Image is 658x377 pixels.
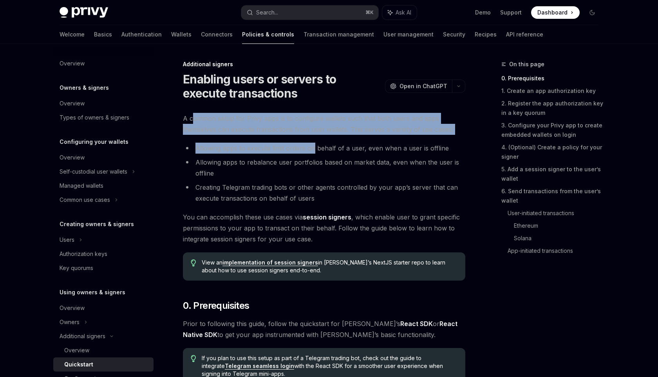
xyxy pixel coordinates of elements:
[64,360,93,369] div: Quickstart
[382,5,417,20] button: Ask AI
[514,232,605,245] a: Solana
[501,97,605,119] a: 2. Register the app authorization key in a key quorum
[509,60,544,69] span: On this page
[400,320,433,328] a: React SDK
[501,185,605,207] a: 6. Send transactions from the user’s wallet
[256,8,278,17] div: Search...
[53,301,154,315] a: Overview
[60,195,110,205] div: Common use cases
[586,6,598,19] button: Toggle dark mode
[53,357,154,372] a: Quickstart
[60,167,127,176] div: Self-custodial user wallets
[383,25,434,44] a: User management
[443,25,465,44] a: Security
[60,288,125,297] h5: Using owners & signers
[500,9,522,16] a: Support
[304,25,374,44] a: Transaction management
[60,249,107,259] div: Authorization keys
[53,150,154,165] a: Overview
[396,9,411,16] span: Ask AI
[60,303,85,313] div: Overview
[60,7,108,18] img: dark logo
[242,25,294,44] a: Policies & controls
[94,25,112,44] a: Basics
[225,362,294,370] a: Telegram seamless login
[60,332,105,341] div: Additional signers
[53,343,154,357] a: Overview
[201,25,233,44] a: Connectors
[53,247,154,261] a: Authorization keys
[191,259,196,266] svg: Tip
[475,25,497,44] a: Recipes
[183,157,465,179] li: Allowing apps to rebalance user portfolios based on market data, even when the user is offline
[183,72,382,100] h1: Enabling users or servers to execute transactions
[53,111,154,125] a: Types of owners & signers
[303,213,351,221] a: session signers
[191,355,196,362] svg: Tip
[183,212,465,245] span: You can accomplish these use cases via , which enable user to grant specific permissions to your ...
[60,113,129,122] div: Types of owners & signers
[60,235,74,245] div: Users
[508,245,605,257] a: App-initiated transactions
[475,9,491,16] a: Demo
[60,263,93,273] div: Key quorums
[53,96,154,111] a: Overview
[514,219,605,232] a: Ethereum
[64,346,89,355] div: Overview
[183,318,465,340] span: Prior to following this guide, follow the quickstart for [PERSON_NAME]’s or to get your app instr...
[60,99,85,108] div: Overview
[501,72,605,85] a: 0. Prerequisites
[60,25,85,44] a: Welcome
[60,153,85,162] div: Overview
[60,137,128,147] h5: Configuring your wallets
[60,181,103,190] div: Managed wallets
[53,179,154,193] a: Managed wallets
[202,259,457,274] span: View an in [PERSON_NAME]’s NextJS starter repo to learn about how to use session signers end-to-end.
[183,299,249,312] span: 0. Prerequisites
[171,25,192,44] a: Wallets
[385,80,452,93] button: Open in ChatGPT
[508,207,605,219] a: User-initiated transactions
[531,6,580,19] a: Dashboard
[501,119,605,141] a: 3. Configure your Privy app to create embedded wallets on login
[222,259,318,266] a: implementation of session signers
[537,9,568,16] span: Dashboard
[60,317,80,327] div: Owners
[241,5,378,20] button: Search...⌘K
[183,113,465,135] span: A common setup for Privy apps is to configure wallets such that both users and apps themselves ca...
[183,60,465,68] div: Additional signers
[60,219,134,229] h5: Creating owners & signers
[121,25,162,44] a: Authentication
[183,143,465,154] li: Allowing apps to execute limit orders on behalf of a user, even when a user is offline
[53,56,154,71] a: Overview
[60,83,109,92] h5: Owners & signers
[365,9,374,16] span: ⌘ K
[506,25,543,44] a: API reference
[501,85,605,97] a: 1. Create an app authorization key
[60,59,85,68] div: Overview
[399,82,447,90] span: Open in ChatGPT
[183,182,465,204] li: Creating Telegram trading bots or other agents controlled by your app’s server that can execute t...
[53,261,154,275] a: Key quorums
[501,141,605,163] a: 4. (Optional) Create a policy for your signer
[501,163,605,185] a: 5. Add a session signer to the user’s wallet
